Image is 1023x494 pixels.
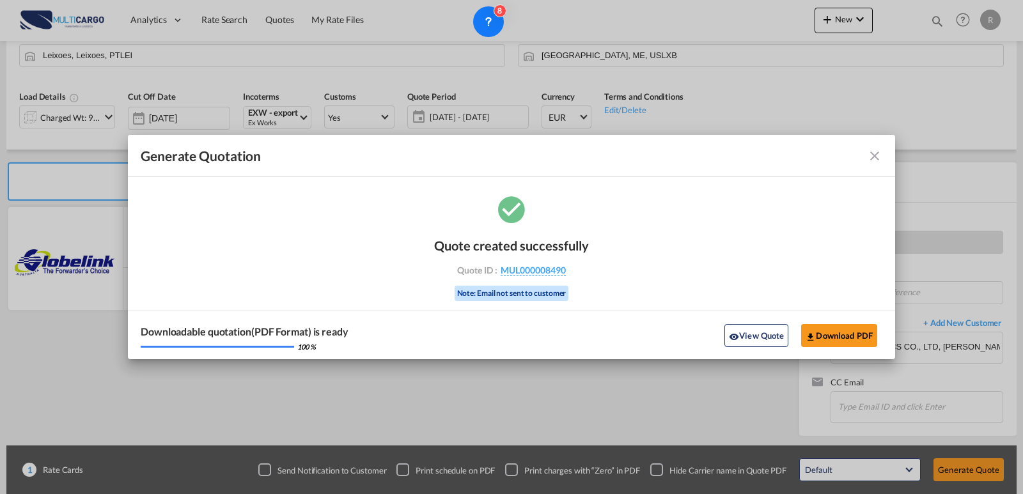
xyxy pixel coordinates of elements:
[501,265,566,276] span: MUL000008490
[806,332,816,342] md-icon: icon-download
[128,135,895,360] md-dialog: Generate Quotation Quote ...
[729,332,739,342] md-icon: icon-eye
[141,148,261,164] span: Generate Quotation
[801,324,877,347] button: Download PDF
[724,324,788,347] button: icon-eyeView Quote
[437,265,586,276] div: Quote ID :
[434,238,589,253] div: Quote created successfully
[141,325,348,339] div: Downloadable quotation(PDF Format) is ready
[297,342,316,351] div: 100 %
[496,193,527,225] md-icon: icon-checkbox-marked-circle
[867,148,882,164] md-icon: icon-close fg-AAA8AD cursor m-0
[455,286,569,302] div: Note: Email not sent to customer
